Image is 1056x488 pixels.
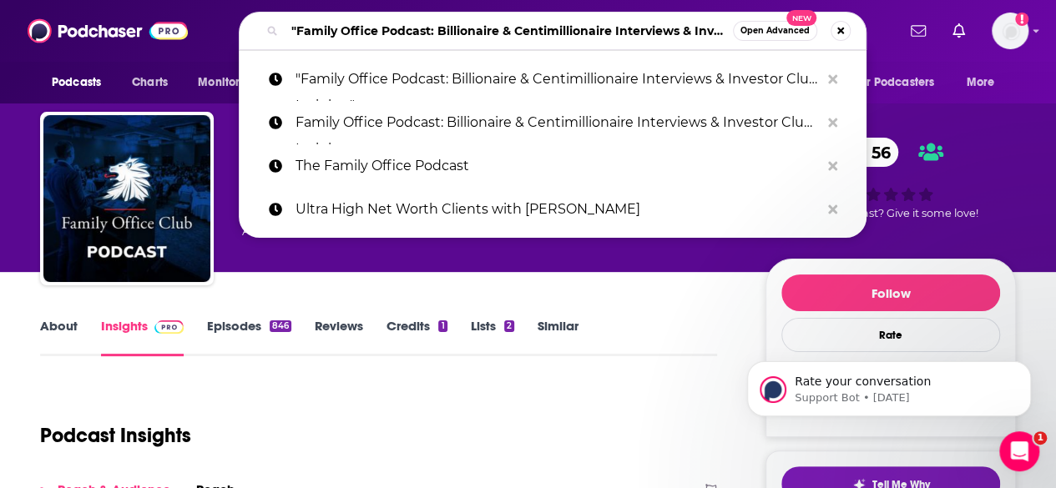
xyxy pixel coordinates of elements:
[438,320,447,332] div: 1
[955,67,1016,98] button: open menu
[296,101,820,144] p: Family Office Podcast: Billionaire & Centimillionaire Interviews & Investor Club Insights
[781,274,1000,311] button: Follow
[904,17,932,45] a: Show notifications dropdown
[101,318,184,356] a: InsightsPodchaser Pro
[538,318,579,356] a: Similar
[239,144,867,188] a: The Family Office Podcast
[471,318,514,356] a: Lists2
[740,27,810,35] span: Open Advanced
[40,67,123,98] button: open menu
[242,221,682,241] div: A daily podcast
[855,138,899,167] span: 56
[967,71,995,94] span: More
[207,318,291,356] a: Episodes846
[999,431,1039,471] iframe: Intercom live chat
[132,71,168,94] span: Charts
[992,13,1028,49] span: Logged in as MattieVG
[843,67,958,98] button: open menu
[722,326,1056,443] iframe: Intercom notifications message
[40,423,191,448] h1: Podcast Insights
[270,320,291,332] div: 846
[854,71,934,94] span: For Podcasters
[946,17,972,45] a: Show notifications dropdown
[40,318,78,356] a: About
[838,138,899,167] a: 56
[28,15,188,47] img: Podchaser - Follow, Share and Rate Podcasts
[121,67,178,98] a: Charts
[239,188,867,231] a: Ultra High Net Worth Clients with [PERSON_NAME]
[733,21,817,41] button: Open AdvancedNew
[315,318,363,356] a: Reviews
[387,318,447,356] a: Credits1
[992,13,1028,49] button: Show profile menu
[504,320,514,332] div: 2
[296,144,820,188] p: The Family Office Podcast
[1015,13,1028,26] svg: Add a profile image
[1033,431,1047,445] span: 1
[296,188,820,231] p: Ultra High Net Worth Clients with Chris Brodhead
[52,71,101,94] span: Podcasts
[186,67,279,98] button: open menu
[239,101,867,144] a: Family Office Podcast: Billionaire & Centimillionaire Interviews & Investor Club Insights
[198,71,257,94] span: Monitoring
[803,207,978,219] span: Good podcast? Give it some love!
[285,18,733,44] input: Search podcasts, credits, & more...
[765,127,1016,230] div: 56Good podcast? Give it some love!
[154,320,184,334] img: Podchaser Pro
[239,58,867,101] a: "Family Office Podcast: Billionaire & Centimillionaire Interviews & Investor Club Insights"
[781,318,1000,352] div: Rate
[239,12,867,50] div: Search podcasts, credits, & more...
[786,10,816,26] span: New
[992,13,1028,49] img: User Profile
[296,58,820,101] p: "Family Office Podcast: Billionaire & Centimillionaire Interviews & Investor Club Insights"
[43,115,210,282] img: Family Office Podcast: Billionaire & Centimillionaire Interviews & Investor Club Insights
